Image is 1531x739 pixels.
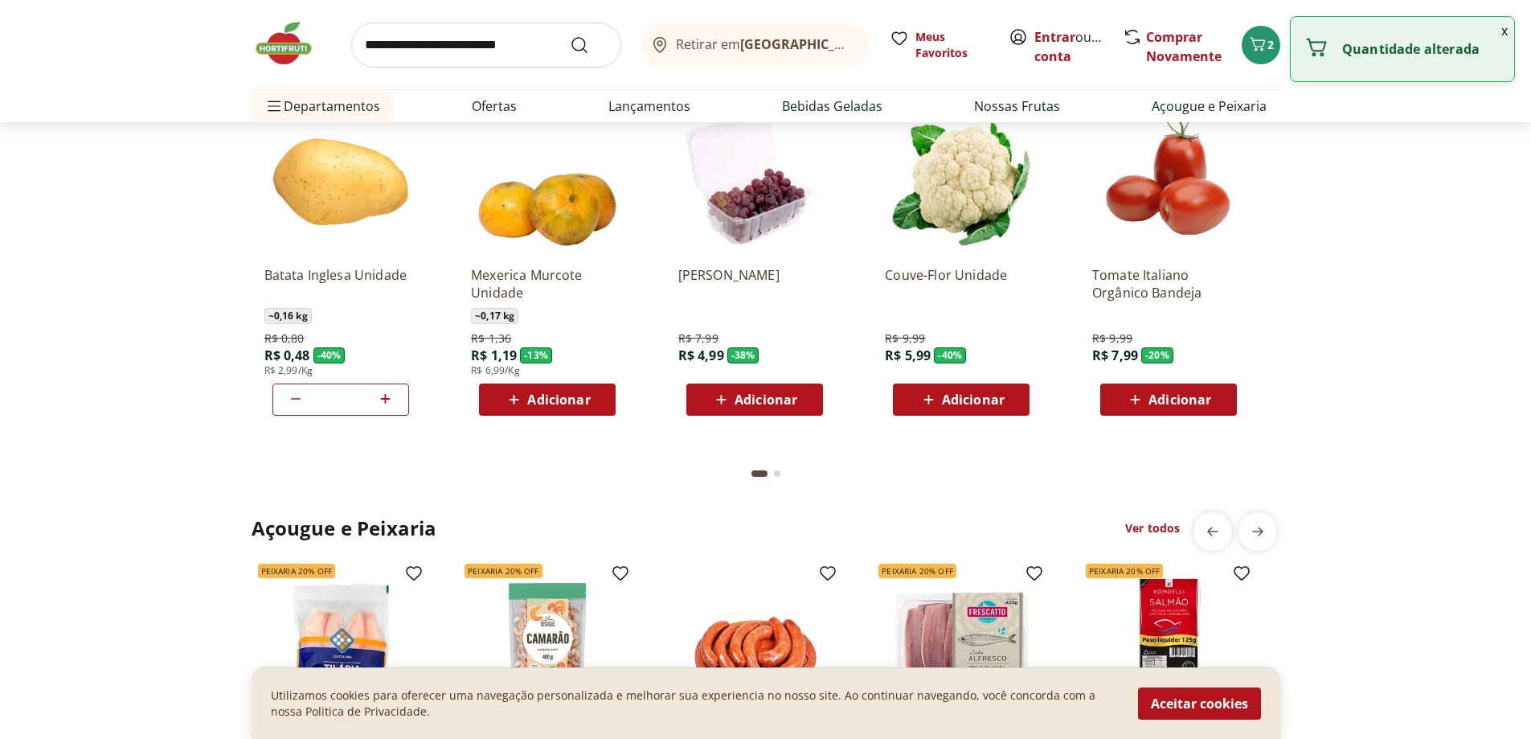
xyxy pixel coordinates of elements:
img: Filé de Tilápia Congelado Cristalina 400g [264,570,417,723]
span: Peixaria 20% OFF [258,564,336,578]
button: Adicionar [479,384,616,416]
a: Criar conta [1034,28,1123,65]
a: Entrar [1034,28,1075,46]
span: R$ 7,99 [678,330,718,347]
img: Tomate Italiano Orgânico Bandeja [1092,101,1245,253]
span: - 20 % [1141,347,1173,363]
button: Current page from fs-carousel [748,454,771,493]
b: [GEOGRAPHIC_DATA]/[GEOGRAPHIC_DATA] [740,35,1011,53]
span: 2 [1267,37,1274,52]
a: Tomate Italiano Orgânico Bandeja [1092,266,1245,302]
h2: Açougue e Peixaria [252,515,437,541]
a: Nossas Frutas [974,96,1060,116]
img: Uva Rosada Embalada [678,101,831,253]
img: Batata Inglesa Unidade [264,101,417,253]
a: Açougue e Peixaria [1152,96,1267,116]
span: R$ 1,36 [471,330,511,347]
span: ~ 0,17 kg [471,308,518,324]
button: Carrinho [1242,26,1280,64]
span: R$ 6,99/Kg [471,364,520,377]
span: Peixaria 20% OFF [1086,564,1164,578]
span: R$ 7,99 [1092,347,1138,364]
button: Submit Search [570,35,608,55]
img: Couve-Flor Unidade [885,101,1038,253]
span: - 40 % [934,347,966,363]
a: Batata Inglesa Unidade [264,266,417,302]
a: Comprar Novamente [1146,28,1222,65]
a: Bebidas Geladas [782,96,882,116]
span: ~ 0,16 kg [264,308,312,324]
a: Ofertas [472,96,517,116]
a: Ver todos [1125,520,1180,536]
span: Peixaria 20% OFF [878,564,956,578]
input: search [351,23,621,68]
a: Lançamentos [608,96,690,116]
span: - 38 % [727,347,759,363]
span: R$ 0,80 [264,330,305,347]
button: Retirar em[GEOGRAPHIC_DATA]/[GEOGRAPHIC_DATA] [641,23,870,68]
button: Go to page 2 from fs-carousel [771,454,784,493]
button: Adicionar [1100,384,1237,416]
span: R$ 4,99 [678,347,724,364]
a: Couve-Flor Unidade [885,266,1038,302]
button: Fechar notificação [1495,17,1514,44]
span: R$ 0,48 [264,347,310,364]
img: Linguiça Calabresa Defumada Sadia Perdigão [678,570,831,723]
p: Quantidade alterada [1342,41,1501,57]
span: Adicionar [1148,393,1211,406]
span: Adicionar [942,393,1005,406]
img: Mexerica Murcote Unidade [471,101,624,253]
button: next [1238,512,1277,551]
button: Menu [264,87,284,125]
span: R$ 1,19 [471,347,517,364]
button: Adicionar [686,384,823,416]
img: Filé de Salmão em Pedaços Congelado Komdelli 125g [1092,570,1245,723]
button: previous [1193,512,1232,551]
button: Aceitar cookies [1138,688,1261,720]
span: R$ 9,99 [885,330,925,347]
span: Departamentos [264,87,380,125]
button: Adicionar [893,384,1030,416]
span: Adicionar [527,393,590,406]
span: Meus Favoritos [915,29,989,61]
span: ou [1034,27,1106,66]
span: R$ 9,99 [1092,330,1132,347]
a: Meus Favoritos [890,29,989,61]
span: - 40 % [313,347,346,363]
img: Filé de Sardinha Espalmada Fresca Frescatto 400g [885,570,1038,723]
p: Utilizamos cookies para oferecer uma navegação personalizada e melhorar sua experiencia no nosso ... [271,688,1119,720]
span: Retirar em [676,37,854,51]
span: - 13 % [520,347,552,363]
span: R$ 2,99/Kg [264,364,313,377]
img: Camarão Cinza Descascado 85/100 Congelado Natural Da Terra 400g [471,570,624,723]
a: Mexerica Murcote Unidade [471,266,624,302]
span: Adicionar [735,393,797,406]
span: Peixaria 20% OFF [465,564,542,578]
img: Hortifruti [252,19,332,68]
a: [PERSON_NAME] [678,266,831,302]
span: R$ 5,99 [885,347,931,364]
